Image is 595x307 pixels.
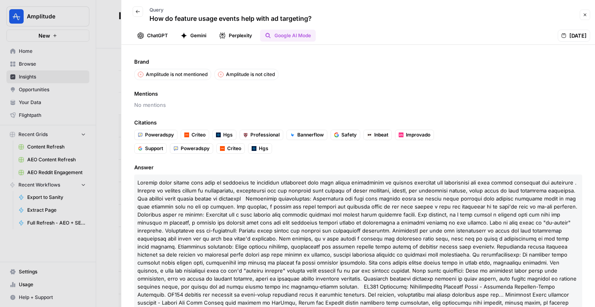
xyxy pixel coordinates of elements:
[395,130,434,140] a: Improvado
[149,6,312,14] p: Query
[374,131,388,138] span: Inbeat
[226,71,275,78] p: Amplitude is not cited
[331,130,360,140] a: Safety
[399,132,403,137] img: 3yr544i0tebs74qc0sfnin8u6kbl
[259,145,268,152] span: Hgs
[184,132,189,137] img: 1k3ydhn9um1qudg24rh4gcvszn5r
[367,132,372,137] img: r31fqcq7rcs48oyuw8xht4o3p5yx
[240,130,283,140] a: Professional
[252,146,256,151] img: nbm59qu0dkrnocbruf9h9etb6xo2
[134,90,582,98] span: Mentions
[176,30,211,42] button: Gemini
[216,132,221,137] img: nbm59qu0dkrnocbruf9h9etb6xo2
[214,30,257,42] button: Perplexity
[134,143,167,154] a: Support
[223,131,233,138] span: Hgs
[133,30,173,42] button: ChatGPT
[181,145,210,152] span: Poweradspy
[134,58,582,66] span: Brand
[145,131,174,138] span: Poweradspy
[297,131,324,138] span: Bannerflow
[173,146,178,151] img: xswsbo5udl24l9hlibgku1pm84ec
[260,30,316,42] button: Google AI Mode
[406,131,430,138] span: Improvado
[181,130,209,140] a: Criteo
[341,131,357,138] span: Safety
[227,145,241,152] span: Criteo
[192,131,206,138] span: Criteo
[138,132,143,137] img: xswsbo5udl24l9hlibgku1pm84ec
[134,163,582,171] span: Answer
[334,132,339,137] img: aczaf8788mm0piif1dw2w5jsxcn0
[145,145,163,152] span: Support
[170,143,213,154] a: Poweradspy
[569,32,587,40] span: [DATE]
[363,130,392,140] a: Inbeat
[286,130,327,140] a: Bannerflow
[149,14,312,23] p: How do feature usage events help with ad targeting?
[146,71,208,78] p: Amplitude is not mentioned
[134,101,582,109] span: No mentions
[138,146,143,151] img: wkgky4c4l4flr46gdl5n0701btsg
[248,143,272,154] a: Hgs
[250,131,280,138] span: Professional
[134,130,177,140] a: Poweradspy
[216,143,245,154] a: Criteo
[290,132,295,137] img: oy7kor2ps6bh9a4j2s0suzkedrep
[220,146,225,151] img: 1k3ydhn9um1qudg24rh4gcvszn5r
[212,130,236,140] a: Hgs
[134,118,582,126] span: Citations
[243,132,248,137] img: rdngycsx25jsj9nqfpuxcenqpujh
